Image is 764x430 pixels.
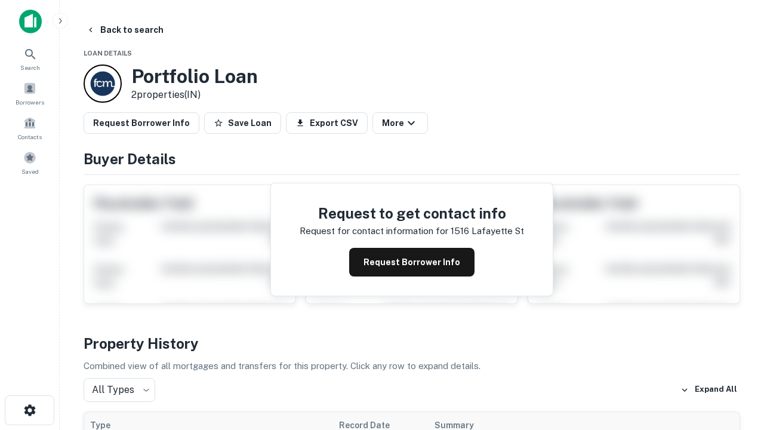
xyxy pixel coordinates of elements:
button: Expand All [677,381,740,399]
h4: Buyer Details [84,148,740,170]
button: Request Borrower Info [84,112,199,134]
a: Saved [4,146,56,179]
button: Back to search [81,19,168,41]
a: Contacts [4,112,56,144]
span: Borrowers [16,97,44,107]
a: Borrowers [4,77,56,109]
h3: Portfolio Loan [131,65,258,88]
p: 2 properties (IN) [131,88,258,102]
span: Saved [21,167,39,176]
span: Search [20,63,40,72]
iframe: Chat Widget [704,296,764,354]
h4: Request to get contact info [300,202,524,224]
p: Request for contact information for [300,224,448,238]
img: capitalize-icon.png [19,10,42,33]
button: More [372,112,428,134]
button: Export CSV [286,112,368,134]
div: All Types [84,378,155,402]
p: 1516 lafayette st [451,224,524,238]
p: Combined view of all mortgages and transfers for this property. Click any row to expand details. [84,359,740,373]
h4: Property History [84,333,740,354]
span: Loan Details [84,50,132,57]
a: Search [4,42,56,75]
button: Request Borrower Info [349,248,475,277]
button: Save Loan [204,112,281,134]
span: Contacts [18,132,42,142]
